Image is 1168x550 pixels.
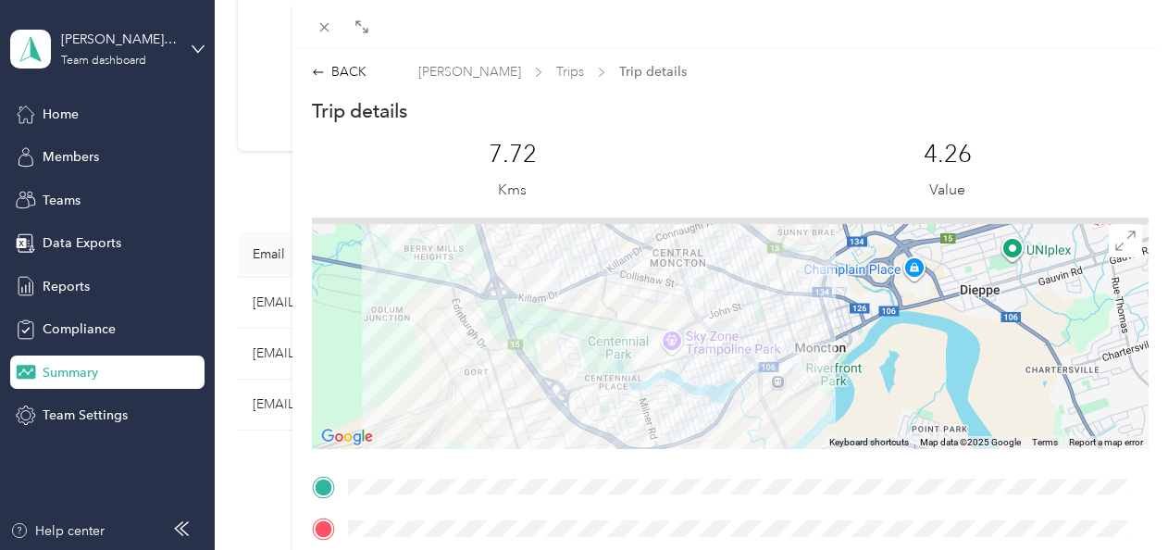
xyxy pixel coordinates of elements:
[829,436,909,449] button: Keyboard shortcuts
[929,179,965,202] p: Value
[317,425,378,449] img: Google
[1064,446,1168,550] iframe: Everlance-gr Chat Button Frame
[924,140,972,169] p: 4.26
[1069,437,1143,447] a: Report a map error
[1032,437,1058,447] a: Terms (opens in new tab)
[418,62,521,81] span: [PERSON_NAME]
[489,140,537,169] p: 7.72
[498,179,527,202] p: Kms
[312,98,407,124] p: Trip details
[312,62,367,81] div: BACK
[920,437,1021,447] span: Map data ©2025 Google
[619,62,687,81] span: Trip details
[556,62,584,81] span: Trips
[317,425,378,449] a: Open this area in Google Maps (opens a new window)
